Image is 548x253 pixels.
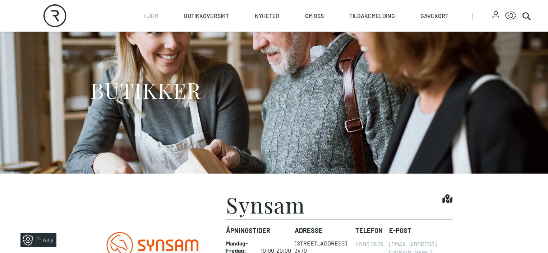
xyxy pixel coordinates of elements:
[355,226,383,235] dt: Telefon
[7,230,66,249] iframe: Manage Preferences
[295,226,350,235] dt: Adresse
[355,240,383,247] a: 40 00 09 38
[505,10,516,22] button: Open Accessibility Menu
[90,77,201,103] h1: BUTIKKER
[226,226,289,235] dt: Åpningstider
[524,140,542,144] div: © Mappedin
[226,194,305,215] h1: Synsam
[522,139,548,144] details: Attribution
[295,240,347,247] div: [STREET_ADDRESS]
[389,226,452,235] dt: E-post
